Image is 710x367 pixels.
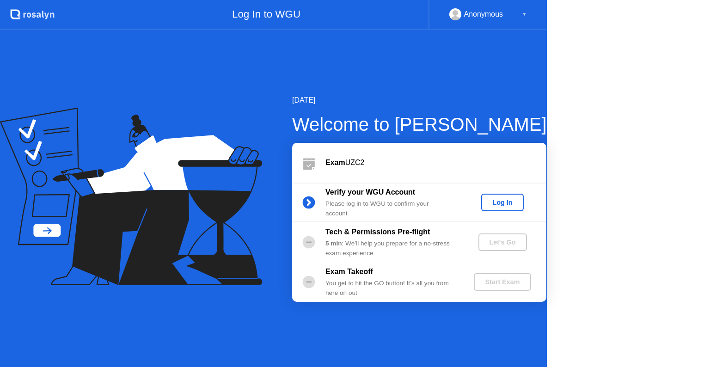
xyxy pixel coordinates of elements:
button: Start Exam [474,273,531,291]
button: Let's Go [478,233,527,251]
div: ▼ [522,8,526,20]
b: Exam Takeoff [325,268,373,275]
div: You get to hit the GO button! It’s all you from here on out [325,279,459,298]
b: 5 min [325,240,342,247]
div: UZC2 [325,157,546,168]
div: : We’ll help you prepare for a no-stress exam experience [325,239,459,258]
div: Welcome to [PERSON_NAME] [292,110,547,138]
div: Log In [485,199,520,206]
div: Please log in to WGU to confirm your account [325,199,459,218]
div: Let's Go [482,239,523,246]
button: Log In [481,194,523,211]
b: Verify your WGU Account [325,188,415,196]
b: Exam [325,159,345,166]
div: Start Exam [477,278,527,286]
div: Anonymous [464,8,503,20]
b: Tech & Permissions Pre-flight [325,228,430,236]
div: [DATE] [292,95,547,106]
